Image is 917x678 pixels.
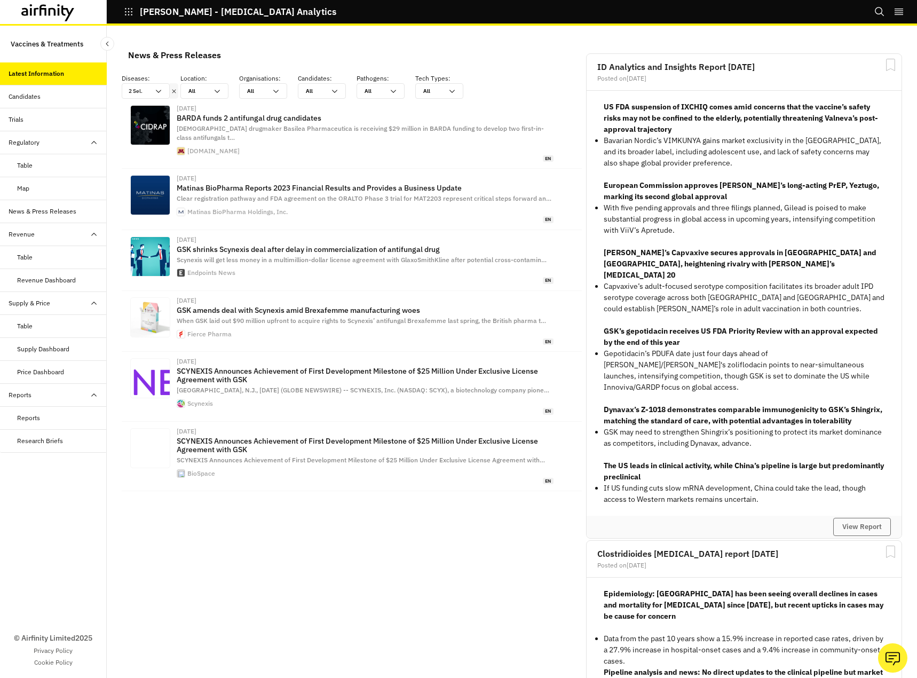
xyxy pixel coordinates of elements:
p: GSK amends deal with Scynexis amid Brexafemme manufacturing woes [177,306,554,314]
div: Matinas BioPharma Holdings, Inc. [187,209,288,215]
p: Organisations : [239,74,298,83]
div: [DATE] [177,236,554,243]
svg: Bookmark Report [884,58,897,72]
div: Latest Information [9,69,64,78]
div: Table [17,253,33,262]
p: Tech Types : [415,74,474,83]
div: Price Dashboard [17,367,64,377]
span: When GSK laid out $90 million upfront to acquire rights to Scynexis’ antifungal Brexafemme last s... [177,317,546,325]
div: Candidates [9,92,41,101]
p: Capvaxive’s adult-focused serotype composition facilitates its broader adult IPD serotype coverag... [604,281,884,314]
img: fiercefavicon.ico [177,330,185,338]
div: Endpoints News [187,270,235,276]
div: Revenue [9,230,35,239]
div: Map [17,184,29,193]
img: cidrap-og-image.jpg [131,106,170,145]
div: [DATE] [177,175,554,182]
div: [DATE] [177,105,554,112]
strong: The US leads in clinical activity, while China’s pipeline is large but predominantly preclinical [604,461,884,482]
button: [PERSON_NAME] - [MEDICAL_DATA] Analytics [124,3,336,21]
button: Ask our analysts [878,643,907,673]
div: Research Briefs [17,436,63,446]
a: [DATE]SCYNEXIS Announces Achievement of First Development Milestone of $25 Million Under Exclusiv... [122,422,582,491]
div: News & Press Releases [9,207,76,216]
img: ti [131,429,170,468]
a: [DATE]Matinas BioPharma Reports 2023 Financial Results and Provides a Business UpdateClear regist... [122,169,582,230]
img: favicon.ico [177,147,185,155]
strong: European Commission approves [PERSON_NAME]’s long-acting PrEP, Yeztugo, marking its second global... [604,180,879,201]
p: Location : [180,74,239,83]
div: Reports [9,390,31,400]
p: With five pending approvals and three filings planned, Gilead is poised to make substantial progr... [604,202,884,236]
p: SCYNEXIS Announces Achievement of First Development Milestone of $25 Million Under Exclusive Lice... [177,437,554,454]
a: [DATE]GSK amends deal with Scynexis amid Brexafemme manufacturing woesWhen GSK laid out $90 milli... [122,291,582,352]
div: 2 Sel. [122,84,154,98]
p: GSK shrinks Scynexis deal after delay in commercialization of antifungal drug [177,245,554,254]
div: BioSpace [187,470,215,477]
span: Scynexis will get less money in a multimillion-dollar license agreement with GlaxoSmithKline afte... [177,256,547,264]
a: [DATE]SCYNEXIS Announces Achievement of First Development Milestone of $25 Million Under Exclusiv... [122,352,582,421]
button: Search [874,3,885,21]
button: View Report [833,518,891,536]
strong: Epidemiology: [GEOGRAPHIC_DATA] has been seeing overall declines in cases and mortality for [MEDI... [604,589,883,621]
img: social_image_resized.jpg [131,176,170,215]
strong: GSK’s gepotidacin receives US FDA Priority Review with an approval expected by the end of this year [604,326,878,347]
img: appIcon-114x114.png;v=288623336c053a4b247b03248067fe41 [177,470,185,477]
div: [DATE] [177,428,554,435]
p: Diseases : [122,74,180,83]
span: en [543,277,554,284]
div: News & Press Releases [128,47,221,63]
div: [DOMAIN_NAME] [187,148,240,154]
div: Regulatory [9,138,39,147]
svg: Bookmark Report [884,545,897,558]
div: Supply Dashboard [17,344,69,354]
p: Data from the past 10 years show a 15.9% increase in reported case rates, driven by a 27.9% incre... [604,633,884,667]
h2: ID Analytics and Insights Report [DATE] [597,62,891,71]
div: Scynexis [187,400,213,407]
p: Matinas BioPharma Reports 2023 Financial Results and Provides a Business Update [177,184,554,192]
div: Supply & Price [9,298,50,308]
div: Fierce Pharma [187,331,232,337]
div: Trials [9,115,23,124]
img: brexafemme.jpg [131,298,170,337]
p: Gepotidacin’s PDUFA date just four days ahead of [PERSON_NAME]/[PERSON_NAME]'s zoliflodacin point... [604,348,884,393]
div: [DATE] [177,358,554,365]
img: apple-touch-icon.png [177,269,185,277]
a: Cookie Policy [34,658,73,667]
strong: US FDA suspension of IXCHIQ comes amid concerns that the vaccine’s safety risks may not be confin... [604,102,878,134]
a: [DATE]GSK shrinks Scynexis deal after delay in commercialization of antifungal drugScynexis will ... [122,230,582,291]
div: Reports [17,413,40,423]
img: Business-deal-social-shutterstock.jpg [131,237,170,276]
p: Bavarian Nordic’s VIMKUNYA gains market exclusivity in the [GEOGRAPHIC_DATA], and its broader lab... [604,135,884,169]
p: © Airfinity Limited 2025 [14,633,92,644]
div: Revenue Dashboard [17,275,76,285]
p: Pathogens : [357,74,415,83]
h2: Clostridioides [MEDICAL_DATA] report [DATE] [597,549,891,558]
button: Close Sidebar [100,37,114,51]
strong: [PERSON_NAME]’s Capvaxive secures approvals in [GEOGRAPHIC_DATA] and [GEOGRAPHIC_DATA], heighteni... [604,248,876,280]
span: en [543,155,554,162]
p: GSK may need to strengthen Shingrix’s positioning to protect its market dominance as competitors,... [604,427,884,449]
span: [GEOGRAPHIC_DATA], N.J., [DATE] (GLOBE NEWSWIRE) -- SCYNEXIS, Inc. (NASDAQ: SCYX), a biotechnolog... [177,386,549,394]
span: en [543,478,554,485]
span: en [543,216,554,223]
a: [DATE]BARDA funds 2 antifungal drug candidates[DEMOGRAPHIC_DATA] drugmaker Basilea Pharmaceutica ... [122,99,582,169]
span: SCYNEXIS Announces Achievement of First Development Milestone of $25 Million Under Exclusive Lice... [177,456,545,464]
span: Clear registration pathway and FDA agreement on the ORALTO Phase 3 trial for MAT2203 represent cr... [177,194,551,202]
div: Posted on [DATE] [597,562,891,569]
img: apple-touch-icon.png [177,208,185,216]
p: Vaccines & Treatments [11,34,83,54]
span: [DEMOGRAPHIC_DATA] drugmaker Basilea Pharmaceutica is receiving $29 million in BARDA funding to d... [177,124,544,141]
p: SCYNEXIS Announces Achievement of First Development Milestone of $25 Million Under Exclusive Lice... [177,367,554,384]
div: Table [17,161,33,170]
p: Candidates : [298,74,357,83]
img: favicon.ico [177,400,185,407]
p: [PERSON_NAME] - [MEDICAL_DATA] Analytics [140,7,336,17]
p: BARDA funds 2 antifungal drug candidates [177,114,554,122]
span: en [543,338,554,345]
div: [DATE] [177,297,554,304]
img: 4171e010-3103-4d21-b1c5-5b1c27927dce [131,359,170,398]
a: Privacy Policy [34,646,73,656]
p: If US funding cuts slow mRNA development, China could take the lead, though access to Western mar... [604,483,884,505]
div: Table [17,321,33,331]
